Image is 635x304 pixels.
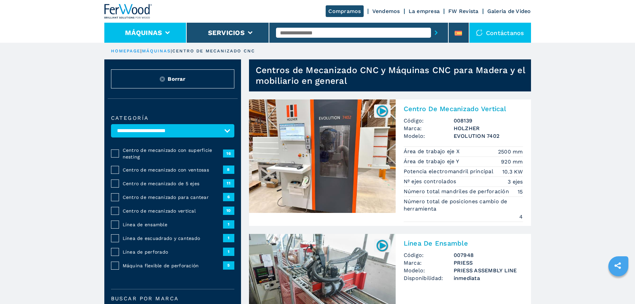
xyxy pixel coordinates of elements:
[123,180,223,187] span: Centro de mecanizado de 5 ejes
[609,257,626,274] a: sharethis
[140,48,142,53] span: |
[249,99,396,213] img: Centro De Mecanizado Vertical HOLZHER EVOLUTION 7402
[404,239,523,247] h2: Línea De Ensamble
[454,274,523,282] span: inmediata
[404,198,523,213] p: Número total de posiciones cambio de herramienta
[123,235,223,242] span: Línea de escuadrado y canteado
[223,166,234,174] span: 8
[404,251,454,259] span: Código:
[376,239,389,252] img: 007948
[123,208,223,214] span: Centro de mecanizado vertical
[519,213,523,221] em: 4
[208,29,245,37] button: Servicios
[123,194,223,201] span: Centro de mecanizado para cantear
[223,234,234,242] span: 1
[372,8,400,14] a: Vendemos
[223,207,234,215] span: 10
[223,248,234,256] span: 1
[249,99,531,226] a: Centro De Mecanizado Vertical HOLZHER EVOLUTION 7402008139Centro De Mecanizado VerticalCódigo:008...
[376,104,389,117] img: 008139
[104,4,152,19] img: Ferwood
[431,25,441,40] button: submit-button
[454,251,523,259] h3: 007948
[160,76,165,82] img: Reset
[123,221,223,228] span: Línea de ensamble
[123,167,223,173] span: Centro de mecanizado con ventosas
[111,69,234,88] button: ResetBorrar
[223,193,234,201] span: 6
[454,117,523,124] h3: 008139
[487,8,531,14] a: Galeria de Video
[404,267,454,274] span: Modelo:
[223,179,234,187] span: 11
[454,124,523,132] h3: HOLZHER
[454,267,523,274] h3: PRIESS ASSEMBLY LINE
[404,188,511,195] p: Número total mandriles de perforación
[607,274,630,299] iframe: Chat
[404,259,454,267] span: Marca:
[469,23,531,43] div: Contáctanos
[404,117,454,124] span: Código:
[404,168,495,175] p: Potencia electromandril principal
[111,115,234,121] label: categoría
[326,5,363,17] a: Compramos
[502,168,523,176] em: 10.3 KW
[404,274,454,282] span: Disponibilidad:
[256,65,531,86] h1: Centros de Mecanizado CNC y Máquinas CNC para Madera y el mobiliario en general
[123,262,223,269] span: Máquina flexible de perforación
[111,48,141,53] a: HOMEPAGE
[498,148,523,156] em: 2500 mm
[518,188,523,196] em: 15
[404,132,454,140] span: Modelo:
[168,75,185,83] span: Borrar
[404,148,462,155] p: Área de trabajo eje X
[404,124,454,132] span: Marca:
[125,29,162,37] button: Máquinas
[171,48,172,53] span: |
[123,147,223,160] span: Centro de mecanizado con superficie nesting
[448,8,479,14] a: FW Revista
[223,261,234,269] span: 5
[404,158,461,165] p: Área de trabajo eje Y
[409,8,440,14] a: La empresa
[404,178,458,185] p: Nº ejes controlados
[508,178,523,186] em: 3 ejes
[476,29,483,36] img: Contáctanos
[223,220,234,228] span: 1
[454,132,523,140] h3: EVOLUTION 7402
[123,249,223,255] span: Línea de perforado
[404,105,523,113] h2: Centro De Mecanizado Vertical
[501,158,523,166] em: 920 mm
[454,259,523,267] h3: PRIESS
[223,149,234,158] span: 16
[142,48,171,53] a: máquinas
[172,48,255,54] p: centro de mecanizado cnc
[111,296,234,301] label: Buscar por marca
